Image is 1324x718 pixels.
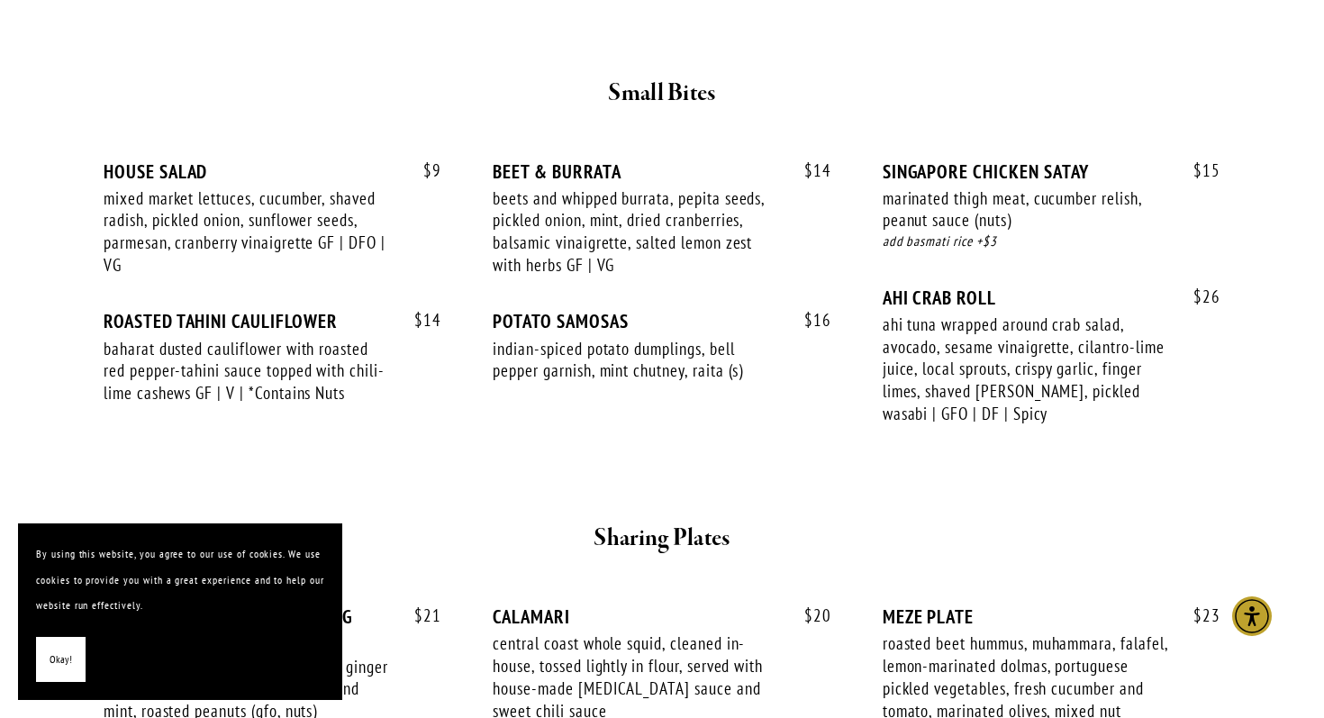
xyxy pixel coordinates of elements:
[608,77,715,109] strong: Small Bites
[883,605,1220,628] div: MEZE PLATE
[396,310,441,331] span: 14
[414,309,423,331] span: $
[1193,286,1202,307] span: $
[1232,596,1272,636] div: Accessibility Menu
[423,159,432,181] span: $
[36,541,324,619] p: By using this website, you agree to our use of cookies. We use cookies to provide you with a grea...
[883,160,1220,183] div: SINGAPORE CHICKEN SATAY
[396,605,441,626] span: 21
[104,160,441,183] div: HOUSE SALAD
[883,286,1220,309] div: AHI CRAB ROLL
[493,187,779,277] div: beets and whipped burrata, pepita seeds, pickled onion, mint, dried cranberries, balsamic vinaigr...
[493,338,779,382] div: indian-spiced potato dumplings, bell pepper garnish, mint chutney, raita (s)
[36,637,86,683] button: Okay!
[104,338,390,404] div: baharat dusted cauliflower with roasted red pepper-tahini sauce topped with chili-lime cashews GF...
[883,187,1169,232] div: marinated thigh meat, cucumber relish, peanut sauce (nuts)
[18,523,342,700] section: Cookie banner
[1193,159,1202,181] span: $
[104,310,441,332] div: ROASTED TAHINI CAULIFLOWER
[786,310,831,331] span: 16
[786,605,831,626] span: 20
[594,523,730,554] strong: Sharing Plates
[883,232,1220,252] div: add basmati rice +$3
[1193,604,1202,626] span: $
[405,160,441,181] span: 9
[804,604,813,626] span: $
[50,647,72,673] span: Okay!
[493,310,830,332] div: POTATO SAMOSAS
[804,159,813,181] span: $
[786,160,831,181] span: 14
[1175,605,1220,626] span: 23
[414,604,423,626] span: $
[883,314,1169,425] div: ahi tuna wrapped around crab salad, avocado, sesame vinaigrette, cilantro-lime juice, local sprou...
[104,187,390,277] div: mixed market lettuces, cucumber, shaved radish, pickled onion, sunflower seeds, parmesan, cranber...
[1175,286,1220,307] span: 26
[804,309,813,331] span: $
[493,605,830,628] div: CALAMARI
[1175,160,1220,181] span: 15
[493,160,830,183] div: BEET & BURRATA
